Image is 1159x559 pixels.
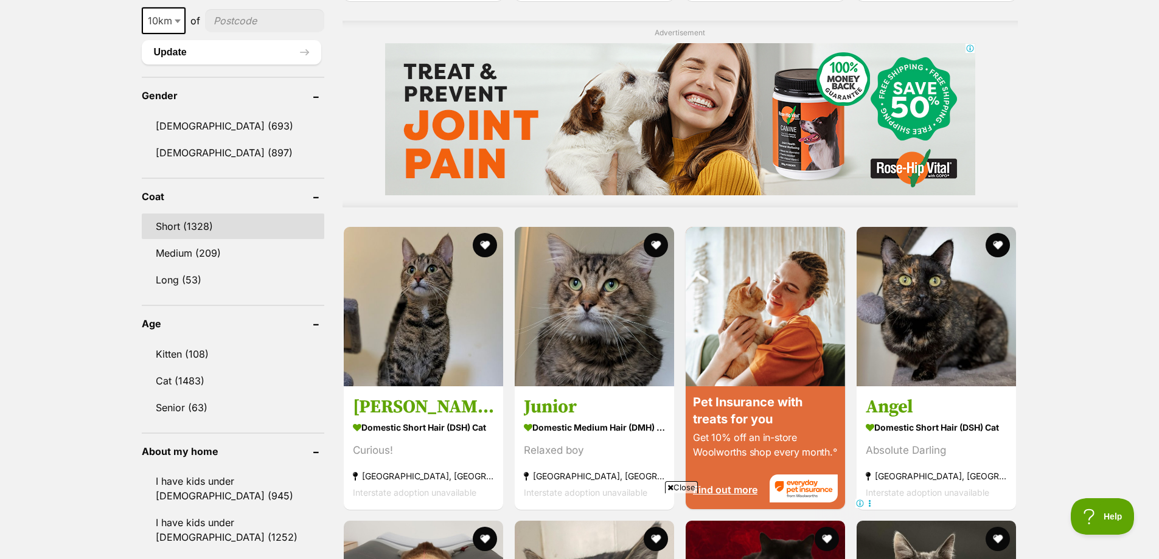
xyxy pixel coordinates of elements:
a: Cat (1483) [142,368,324,394]
a: [DEMOGRAPHIC_DATA] (897) [142,140,324,165]
strong: Domestic Medium Hair (DMH) Cat [524,418,665,436]
div: Curious! [353,442,494,458]
strong: [GEOGRAPHIC_DATA], [GEOGRAPHIC_DATA] [353,467,494,484]
header: Gender [142,90,324,101]
span: Close [665,481,698,493]
a: Junior Domestic Medium Hair (DMH) Cat Relaxed boy [GEOGRAPHIC_DATA], [GEOGRAPHIC_DATA] Interstate... [515,386,674,509]
header: Age [142,318,324,329]
button: favourite [986,233,1011,257]
a: Angel Domestic Short Hair (DSH) Cat Absolute Darling [GEOGRAPHIC_DATA], [GEOGRAPHIC_DATA] Interst... [857,386,1016,509]
h3: Junior [524,395,665,418]
img: Angel - Domestic Short Hair (DSH) Cat [857,227,1016,386]
a: Senior (63) [142,395,324,420]
h3: Angel [866,395,1007,418]
span: 10km [142,7,186,34]
iframe: Advertisement [385,43,975,195]
button: favourite [644,233,668,257]
button: favourite [473,233,497,257]
a: I have kids under [DEMOGRAPHIC_DATA] (945) [142,468,324,509]
a: Medium (209) [142,240,324,266]
a: [PERSON_NAME] Domestic Short Hair (DSH) Cat Curious! [GEOGRAPHIC_DATA], [GEOGRAPHIC_DATA] Interst... [344,386,503,509]
strong: Domestic Short Hair (DSH) Cat [866,418,1007,436]
header: About my home [142,446,324,457]
strong: Domestic Short Hair (DSH) Cat [353,418,494,436]
header: Coat [142,191,324,202]
button: favourite [986,527,1011,551]
img: Amy - Domestic Short Hair (DSH) Cat [344,227,503,386]
h3: [PERSON_NAME] [353,395,494,418]
strong: [GEOGRAPHIC_DATA], [GEOGRAPHIC_DATA] [524,467,665,484]
div: Absolute Darling [866,442,1007,458]
span: Interstate adoption unavailable [353,487,476,497]
button: Update [142,40,321,64]
strong: [GEOGRAPHIC_DATA], [GEOGRAPHIC_DATA] [866,467,1007,484]
a: Kitten (108) [142,341,324,367]
iframe: Help Scout Beacon - Open [1071,498,1135,535]
span: 10km [143,12,184,29]
input: postcode [205,9,324,32]
iframe: Advertisement [285,498,875,553]
div: Advertisement [343,21,1018,207]
a: Long (53) [142,267,324,293]
img: Junior - Domestic Medium Hair (DMH) Cat [515,227,674,386]
span: Interstate adoption unavailable [524,487,647,497]
a: Short (1328) [142,214,324,239]
span: Interstate adoption unavailable [866,487,989,497]
a: I have kids under [DEMOGRAPHIC_DATA] (1252) [142,510,324,550]
div: Relaxed boy [524,442,665,458]
span: of [190,13,200,28]
a: [DEMOGRAPHIC_DATA] (693) [142,113,324,139]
